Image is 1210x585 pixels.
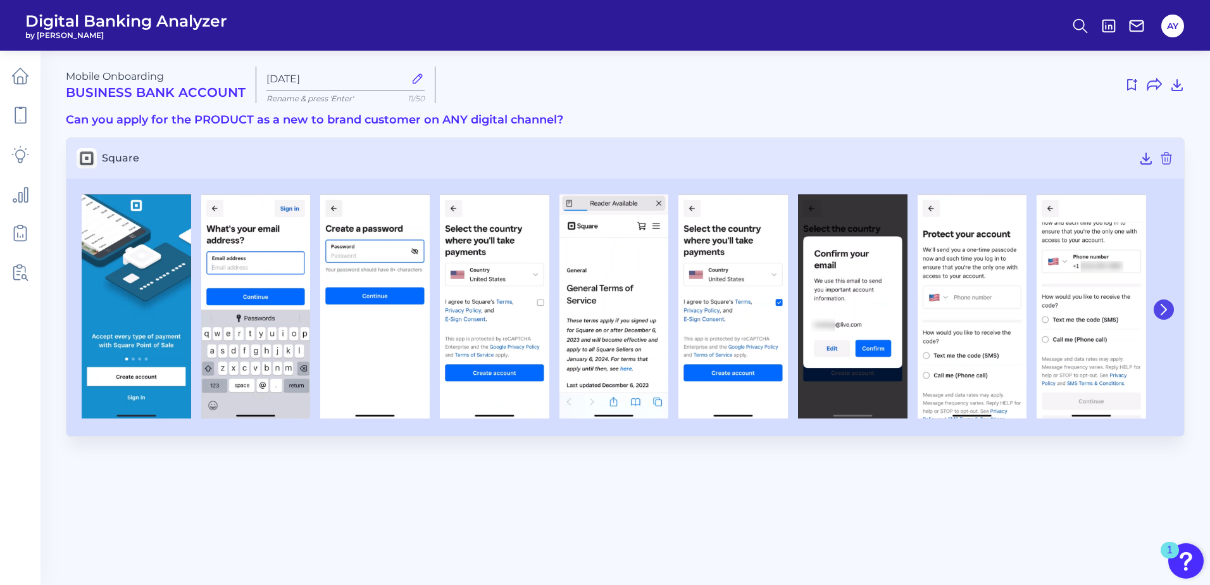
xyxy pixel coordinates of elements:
span: Square [102,152,1133,164]
h3: Can you apply for the PRODUCT as a new to brand customer on ANY digital channel? [66,113,1185,127]
img: Square [559,194,669,419]
img: Square [201,194,311,419]
img: Square [82,194,191,419]
img: Square [678,194,788,419]
span: by [PERSON_NAME] [25,30,227,40]
h2: Business Bank Account [66,85,246,100]
img: Square [440,194,549,419]
span: Digital Banking Analyzer [25,11,227,30]
img: Square [798,194,907,419]
button: Open Resource Center, 1 new notification [1168,543,1204,579]
span: 11/50 [408,94,425,103]
div: Mobile Onboarding [66,70,246,100]
p: Rename & press 'Enter' [266,94,425,103]
img: Square [918,194,1027,419]
img: Square [1037,194,1146,419]
img: Square [320,194,430,419]
div: 1 [1167,550,1173,567]
button: AY [1161,15,1184,37]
